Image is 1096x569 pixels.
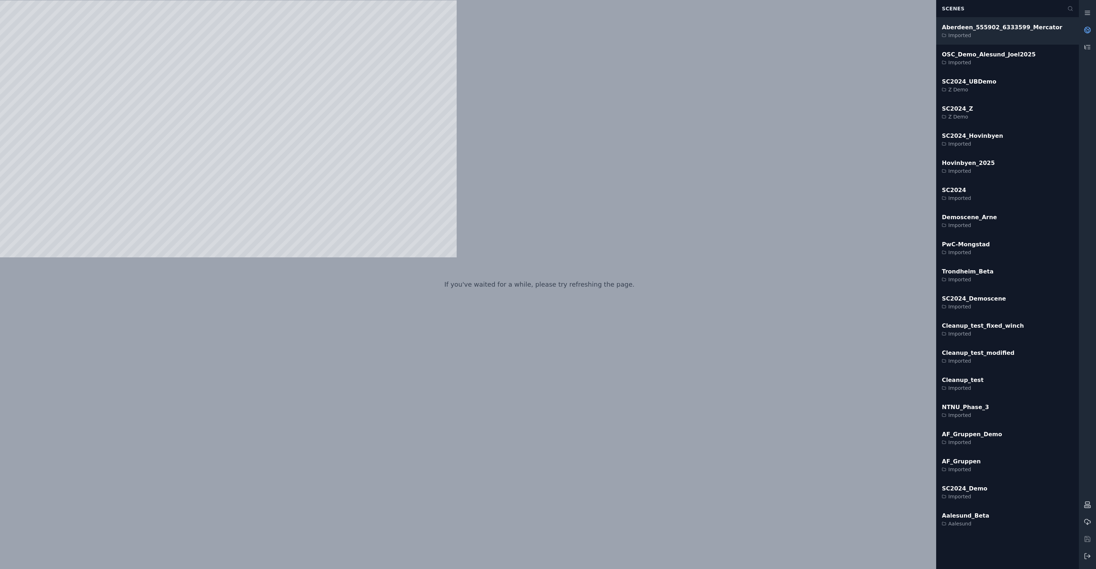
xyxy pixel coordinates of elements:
[942,294,1006,303] div: SC2024_Demoscene
[942,412,989,419] div: Imported
[942,484,988,493] div: SC2024_Demo
[942,186,971,195] div: SC2024
[942,267,994,276] div: Trondheim_Beta
[942,512,989,520] div: Aalesund_Beta
[942,195,971,202] div: Imported
[942,276,994,283] div: Imported
[942,113,973,120] div: Z Demo
[942,322,1024,330] div: Cleanup_test_fixed_winch
[942,59,1036,66] div: Imported
[942,222,997,229] div: Imported
[942,493,988,500] div: Imported
[942,50,1036,59] div: OSC_Demo_Alesund_Joel2025
[942,520,989,527] div: Aalesund
[942,303,1006,310] div: Imported
[942,349,1015,357] div: Cleanup_test_modified
[942,105,973,113] div: SC2024_Z
[942,249,990,256] div: Imported
[942,159,995,167] div: Hovinbyen_2025
[942,403,989,412] div: NTNU_Phase_3
[938,2,1063,15] div: Scenes
[942,376,984,384] div: Cleanup_test
[942,357,1015,364] div: Imported
[942,457,981,466] div: AF_Gruppen
[942,240,990,249] div: PwC-Mongstad
[942,77,996,86] div: SC2024_UBDemo
[942,167,995,175] div: Imported
[942,23,1062,32] div: Aberdeen_555902_6333599_Mercator
[942,32,1062,39] div: Imported
[942,86,996,93] div: Z Demo
[942,430,1002,439] div: AF_Gruppen_Demo
[942,213,997,222] div: Demoscene_Arne
[942,384,984,392] div: Imported
[942,140,1003,147] div: Imported
[942,439,1002,446] div: Imported
[942,132,1003,140] div: SC2024_Hovinbyen
[942,466,981,473] div: Imported
[942,330,1024,337] div: Imported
